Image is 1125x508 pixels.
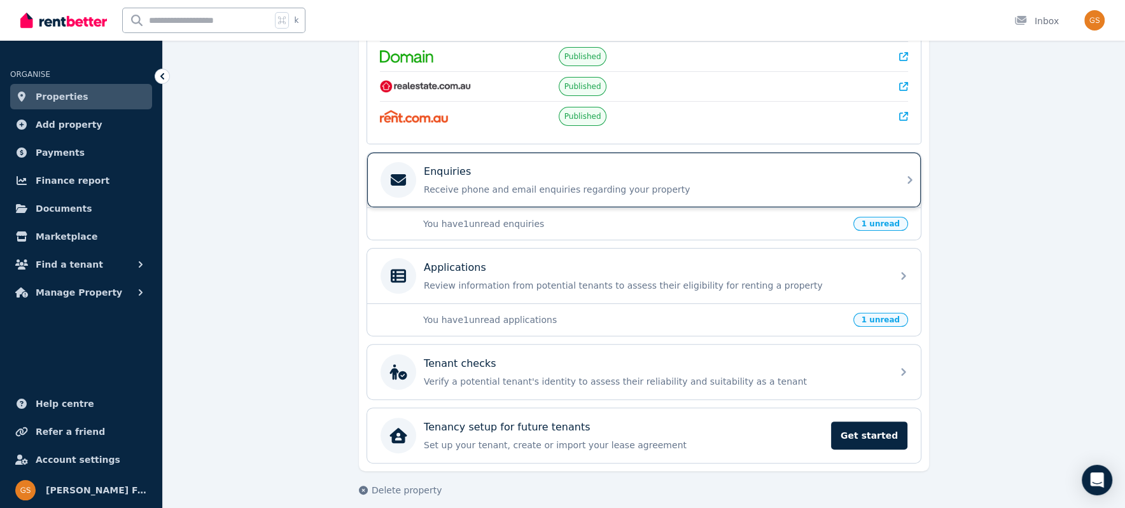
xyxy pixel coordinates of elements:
[367,408,921,463] a: Tenancy setup for future tenantsSet up your tenant, create or import your lease agreementGet started
[359,484,442,497] button: Delete property
[367,249,921,303] a: ApplicationsReview information from potential tenants to assess their eligibility for renting a p...
[36,424,105,439] span: Refer a friend
[1014,15,1059,27] div: Inbox
[15,480,36,500] img: Stanyer Family Super Pty Ltd ATF Stanyer Family Super
[367,345,921,399] a: Tenant checksVerify a potential tenant's identity to assess their reliability and suitability as ...
[36,396,94,411] span: Help centre
[380,110,448,123] img: Rent.com.au
[424,164,471,179] p: Enquiries
[424,356,496,371] p: Tenant checks
[380,50,433,63] img: Domain.com.au
[372,484,442,497] span: Delete property
[36,285,122,300] span: Manage Property
[424,420,590,435] p: Tenancy setup for future tenants
[853,217,908,231] span: 1 unread
[10,419,152,444] a: Refer a friend
[424,279,884,292] p: Review information from potential tenants to assess their eligibility for renting a property
[10,168,152,193] a: Finance report
[424,260,486,275] p: Applications
[831,422,907,450] span: Get started
[36,201,92,216] span: Documents
[10,447,152,472] a: Account settings
[10,252,152,277] button: Find a tenant
[1084,10,1105,31] img: Stanyer Family Super Pty Ltd ATF Stanyer Family Super
[46,483,147,498] span: [PERSON_NAME] Family Super Pty Ltd ATF [PERSON_NAME] Family Super
[423,217,846,230] p: You have 1 unread enquiries
[10,84,152,109] a: Properties
[10,280,152,305] button: Manage Property
[853,313,908,327] span: 1 unread
[367,153,921,207] a: EnquiriesReceive phone and email enquiries regarding your property
[564,51,601,62] span: Published
[424,439,823,451] p: Set up your tenant, create or import your lease agreement
[10,70,50,79] span: ORGANISE
[36,173,109,188] span: Finance report
[424,375,884,388] p: Verify a potential tenant's identity to assess their reliability and suitability as a tenant
[36,145,85,160] span: Payments
[36,229,97,244] span: Marketplace
[10,140,152,165] a: Payments
[20,11,107,30] img: RentBetter
[10,196,152,221] a: Documents
[10,224,152,249] a: Marketplace
[36,117,102,132] span: Add property
[564,111,601,121] span: Published
[294,15,298,25] span: k
[564,81,601,92] span: Published
[36,257,103,272] span: Find a tenant
[423,313,846,326] p: You have 1 unread applications
[36,452,120,467] span: Account settings
[10,112,152,137] a: Add property
[36,89,88,104] span: Properties
[424,183,884,196] p: Receive phone and email enquiries regarding your property
[10,391,152,416] a: Help centre
[380,80,471,93] img: RealEstate.com.au
[1082,465,1112,495] div: Open Intercom Messenger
